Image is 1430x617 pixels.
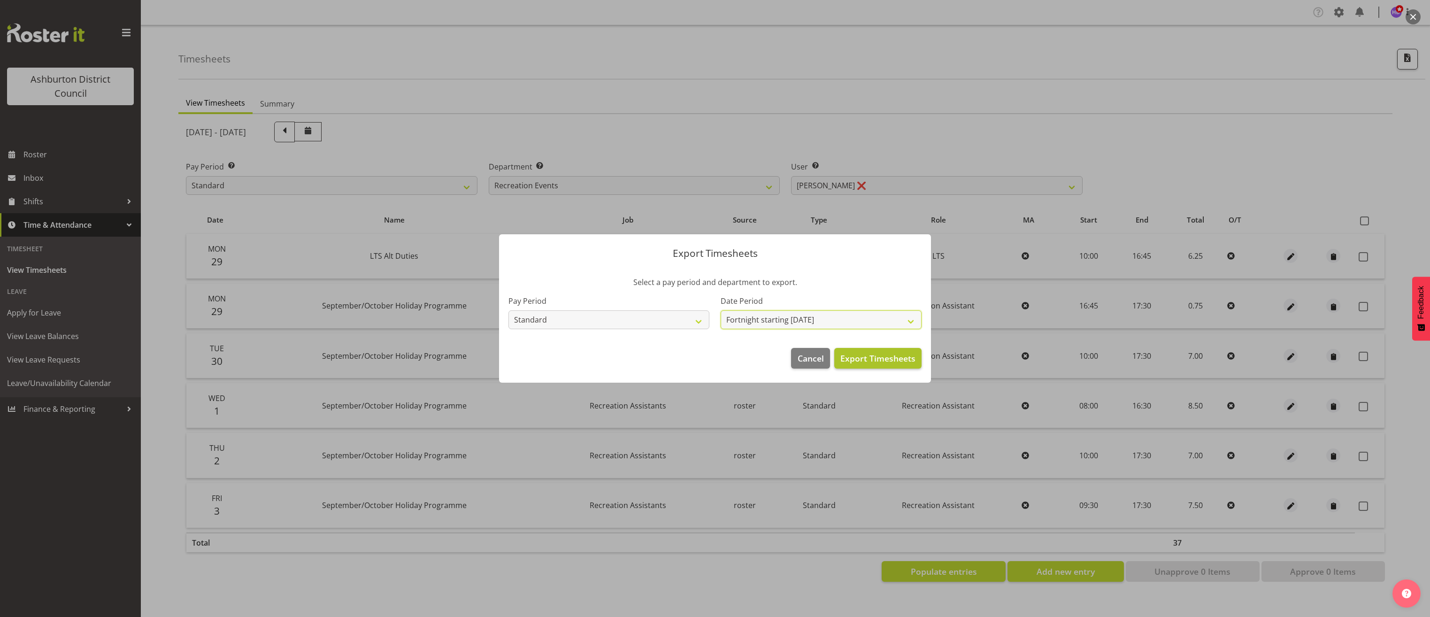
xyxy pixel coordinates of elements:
[798,352,824,364] span: Cancel
[508,295,709,307] label: Pay Period
[834,348,922,369] button: Export Timesheets
[1402,589,1411,598] img: help-xxl-2.png
[840,352,915,364] span: Export Timesheets
[508,277,922,288] p: Select a pay period and department to export.
[508,248,922,258] p: Export Timesheets
[1412,277,1430,340] button: Feedback - Show survey
[721,295,922,307] label: Date Period
[1417,286,1425,319] span: Feedback
[791,348,830,369] button: Cancel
